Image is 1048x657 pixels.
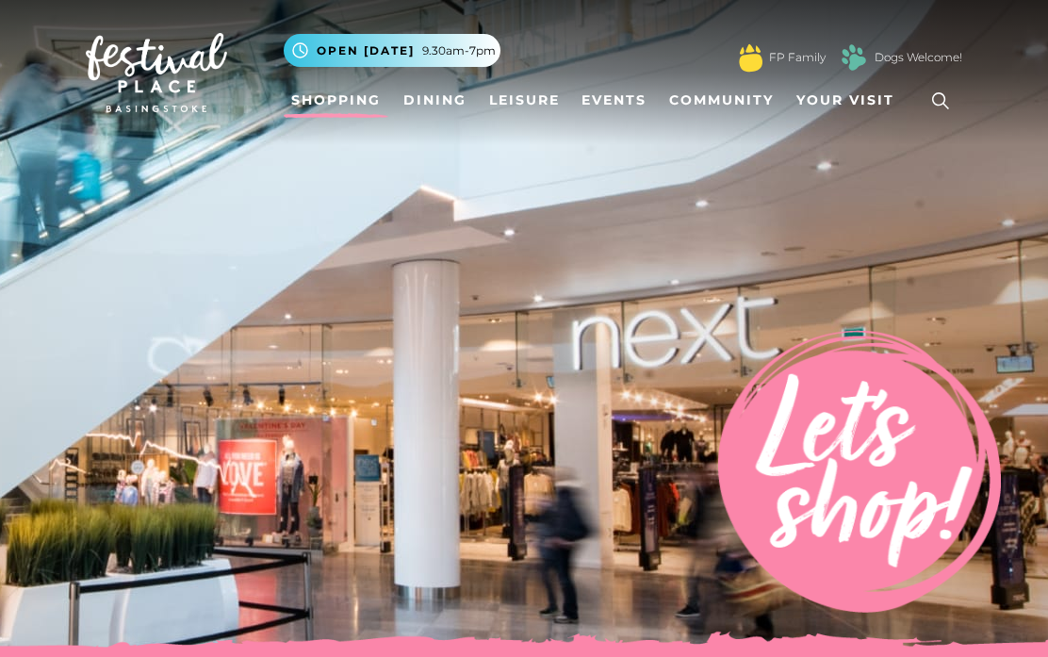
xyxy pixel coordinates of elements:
a: Leisure [482,83,567,118]
span: 9.30am-7pm [422,42,496,59]
a: Shopping [284,83,388,118]
a: FP Family [769,49,826,66]
span: Open [DATE] [317,42,415,59]
span: Your Visit [796,90,894,110]
img: Festival Place Logo [86,33,227,112]
a: Dogs Welcome! [875,49,962,66]
a: Dining [396,83,474,118]
a: Community [662,83,781,118]
a: Events [574,83,654,118]
a: Your Visit [789,83,911,118]
button: Open [DATE] 9.30am-7pm [284,34,500,67]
